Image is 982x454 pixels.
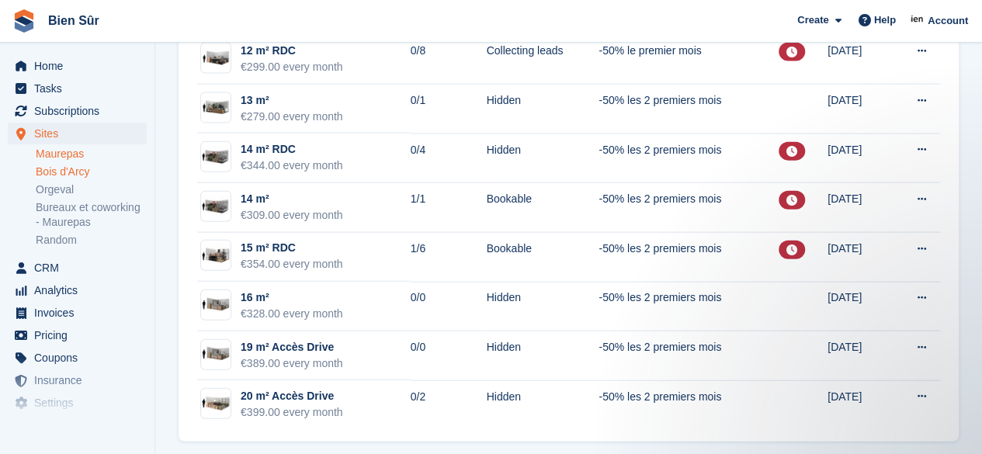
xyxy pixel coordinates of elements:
img: 140-sqft-unit.jpg [201,196,231,218]
span: Home [34,55,127,77]
td: -50% les 2 premiers mois [599,183,778,233]
td: [DATE] [828,183,893,233]
div: €354.00 every month [241,256,343,272]
td: -50% les 2 premiers mois [599,282,778,331]
td: 0/8 [411,35,487,85]
a: menu [8,392,147,414]
td: 0/2 [411,380,487,429]
td: [DATE] [828,35,893,85]
img: stora-icon-8386f47178a22dfd0bd8f6a31ec36ba5ce8667c1dd55bd0f319d3a0aa187defe.svg [12,9,36,33]
td: 1/1 [411,183,487,233]
span: CRM [34,257,127,279]
td: [DATE] [828,133,893,183]
span: Capital [34,414,127,436]
td: -50% les 2 premiers mois [599,133,778,183]
div: €399.00 every month [241,404,343,421]
div: 20 m² Accès Drive [241,388,343,404]
a: menu [8,414,147,436]
a: Maurepas [36,147,147,161]
td: Hidden [487,282,599,331]
td: [DATE] [828,282,893,331]
a: Random [36,233,147,248]
td: [DATE] [828,380,893,429]
td: -50% le premier mois [599,35,778,85]
span: Create [797,12,828,28]
span: Insurance [34,369,127,391]
td: -50% les 2 premiers mois [599,380,778,429]
span: Help [874,12,896,28]
a: menu [8,279,147,301]
img: 200-sqft-unit.jpg [201,393,231,415]
td: 1/6 [411,233,487,282]
span: Coupons [34,347,127,369]
a: menu [8,324,147,346]
div: 12 m² RDC [241,43,343,59]
span: Analytics [34,279,127,301]
td: [DATE] [828,85,893,134]
div: 19 m² Accès Drive [241,339,343,355]
a: Bois d'Arcy [36,165,147,179]
a: menu [8,369,147,391]
img: 140-sqft-unit.jpg [201,146,231,168]
span: Subscriptions [34,100,127,122]
td: Collecting leads [487,35,599,85]
a: Bureaux et coworking - Maurepas [36,200,147,230]
td: -50% les 2 premiers mois [599,85,778,134]
a: Bien Sûr [42,8,106,33]
td: [DATE] [828,233,893,282]
div: 14 m² [241,191,343,207]
a: Orgeval [36,182,147,197]
a: menu [8,100,147,122]
span: Settings [34,392,127,414]
div: €328.00 every month [241,306,343,322]
a: menu [8,78,147,99]
td: Hidden [487,380,599,429]
div: 13 m² [241,92,343,109]
td: 0/0 [411,331,487,381]
img: box-12m2.jpg [201,47,231,70]
span: Invoices [34,302,127,324]
a: menu [8,123,147,144]
img: box-18m2.jpg [201,343,231,366]
td: -50% les 2 premiers mois [599,233,778,282]
td: -50% les 2 premiers mois [599,331,778,381]
a: menu [8,55,147,77]
span: Sites [34,123,127,144]
a: menu [8,257,147,279]
td: 0/1 [411,85,487,134]
div: 15 m² RDC [241,240,343,256]
span: Tasks [34,78,127,99]
span: Pricing [34,324,127,346]
img: 150-sqft-unit.jpg [201,244,231,267]
a: menu [8,302,147,324]
td: 0/0 [411,282,487,331]
div: 14 m² RDC [241,141,343,158]
div: €279.00 every month [241,109,343,125]
img: 175-sqft-unit.jpg [201,294,231,317]
td: Bookable [487,183,599,233]
td: Bookable [487,233,599,282]
td: [DATE] [828,331,893,381]
div: €389.00 every month [241,355,343,372]
div: 16 m² [241,289,343,306]
div: €299.00 every month [241,59,343,75]
td: Hidden [487,133,599,183]
div: €309.00 every month [241,207,343,224]
td: Hidden [487,85,599,134]
img: 135-sqft-unit.jpg [201,96,231,119]
img: Asmaa Habri [910,12,925,28]
span: Account [928,13,968,29]
td: 0/4 [411,133,487,183]
a: menu [8,347,147,369]
td: Hidden [487,331,599,381]
div: €344.00 every month [241,158,343,174]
